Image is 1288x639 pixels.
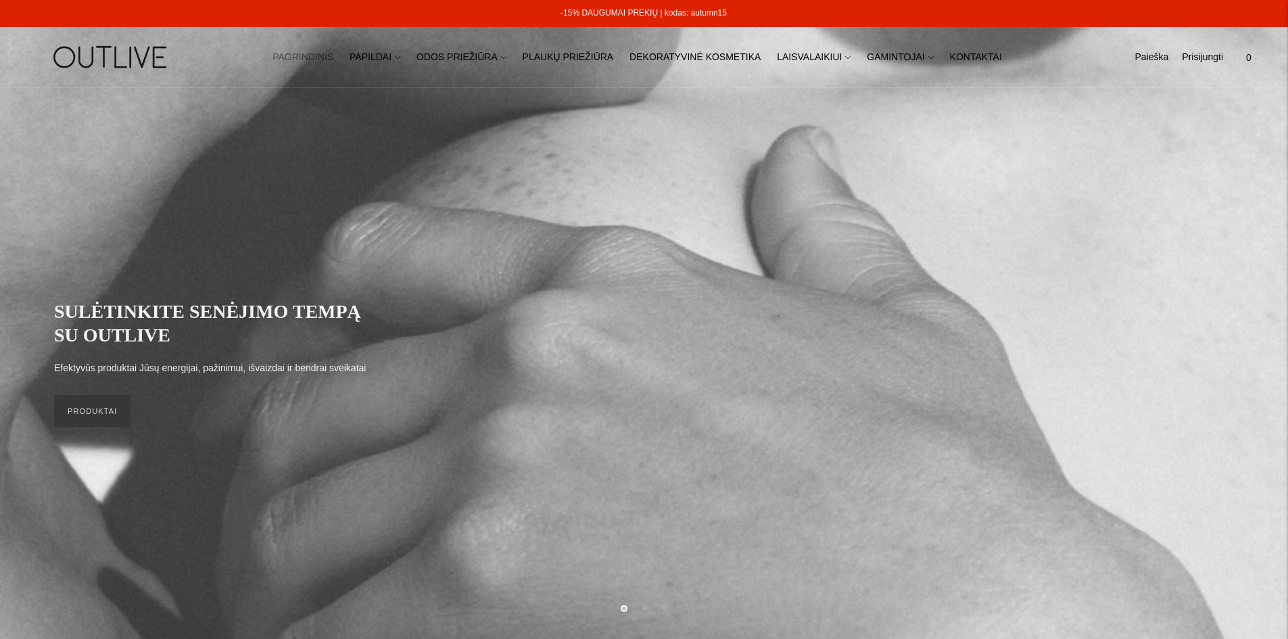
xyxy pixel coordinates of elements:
h2: SULĖTINKITE SENĖJIMO TEMPĄ SU OUTLIVE [54,300,379,347]
a: DEKORATYVINĖ KOSMETIKA [629,43,761,72]
a: ODOS PRIEŽIŪRA [416,43,506,72]
a: -15% DAUGUMAI PREKIŲ | kodas: autumn15 [560,8,727,18]
a: GAMINTOJAI [867,43,933,72]
p: Efektyvūs produktai Jūsų energijai, pažinimui, išvaizdai ir bendrai sveikatai [54,360,366,377]
a: PRODUKTAI [54,395,130,427]
span: 0 [1239,48,1258,67]
img: OUTLIVE [27,34,196,80]
a: PAGRINDINIS [272,43,333,72]
a: Paieška [1135,43,1168,72]
a: PLAUKŲ PRIEŽIŪRA [523,43,614,72]
a: LAISVALAIKIUI [777,43,851,72]
a: PAPILDAI [350,43,400,72]
button: Move carousel to slide 2 [641,604,648,611]
a: Prisijungti [1182,43,1223,72]
a: KONTAKTAI [950,43,1002,72]
button: Move carousel to slide 1 [621,605,627,612]
a: 0 [1237,43,1261,72]
button: Move carousel to slide 3 [661,604,667,611]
